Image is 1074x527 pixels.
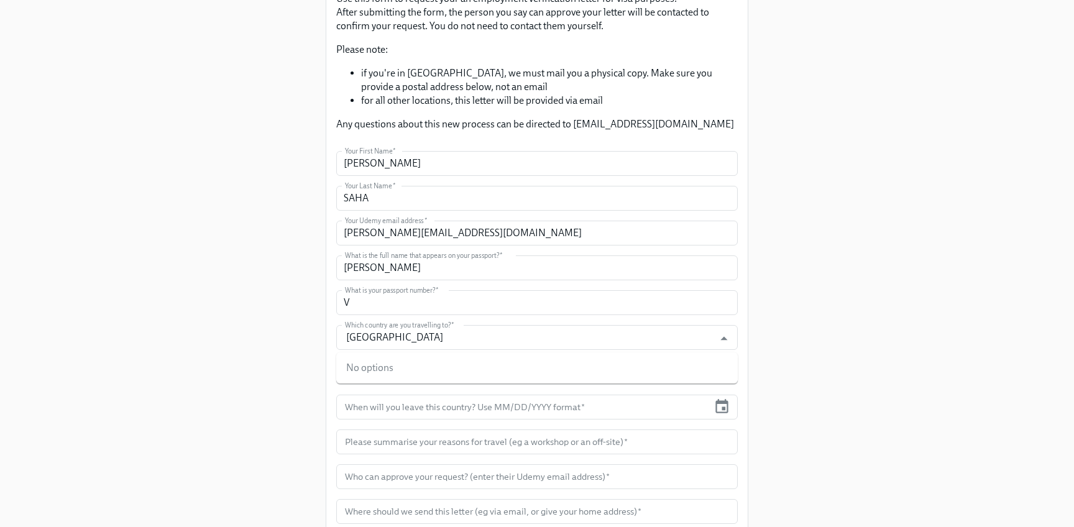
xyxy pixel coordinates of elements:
div: No options [336,352,738,383]
button: Close [714,329,733,348]
p: Please note: [336,43,738,57]
li: for all other locations, this letter will be provided via email [361,94,738,108]
p: Any questions about this new process can be directed to [EMAIL_ADDRESS][DOMAIN_NAME] [336,117,738,131]
input: MM/DD/YYYY [336,395,709,419]
li: if you're in [GEOGRAPHIC_DATA], we must mail you a physical copy. Make sure you provide a postal ... [361,66,738,94]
